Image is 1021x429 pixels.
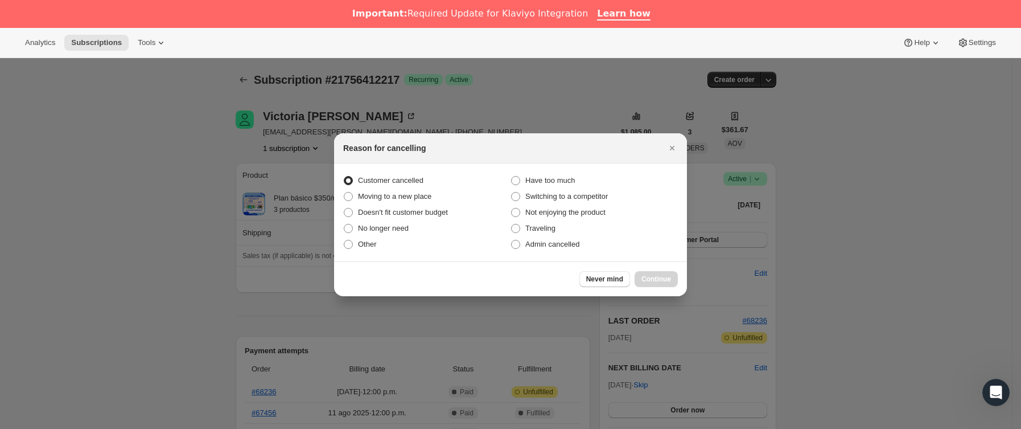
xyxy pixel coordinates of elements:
span: Analytics [25,38,55,47]
b: Important: [352,8,407,19]
span: Never mind [586,275,623,284]
button: Tools [131,35,174,51]
span: Switching to a competitor [525,192,608,201]
iframe: Intercom live chat [982,379,1010,406]
span: Subscriptions [71,38,122,47]
span: Admin cancelled [525,240,579,248]
button: Settings [950,35,1003,51]
button: Analytics [18,35,62,51]
span: Traveling [525,224,555,232]
span: Moving to a new place [358,192,431,201]
span: No longer need [358,224,409,232]
div: Required Update for Klaviyo Integration [352,8,588,19]
span: Doesn't fit customer budget [358,208,448,216]
button: Subscriptions [64,35,129,51]
h2: Reason for cancelling [343,142,426,154]
button: Never mind [579,271,630,287]
a: Learn how [597,8,651,21]
span: Help [914,38,929,47]
span: Customer cancelled [358,176,423,185]
button: Cerrar [664,140,680,156]
span: Not enjoying the product [525,208,606,216]
span: Settings [969,38,996,47]
span: Other [358,240,377,248]
button: Help [896,35,948,51]
span: Have too much [525,176,575,185]
span: Tools [138,38,155,47]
